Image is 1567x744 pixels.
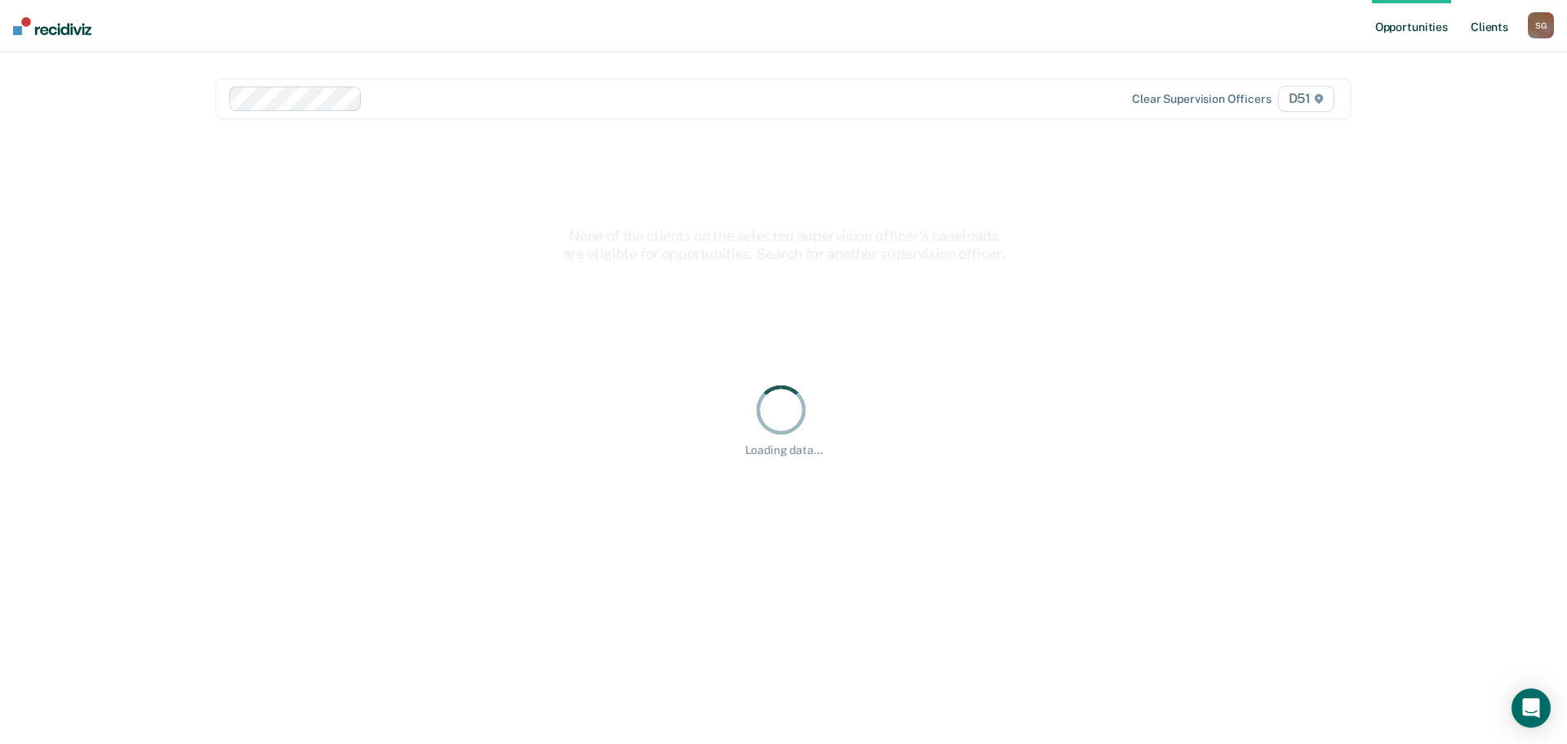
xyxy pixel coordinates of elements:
[745,443,823,457] div: Loading data...
[1528,12,1554,38] div: S G
[1528,12,1554,38] button: SG
[1132,92,1271,106] div: Clear supervision officers
[1512,688,1551,728] div: Open Intercom Messenger
[13,17,91,35] img: Recidiviz
[1278,86,1334,112] span: D51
